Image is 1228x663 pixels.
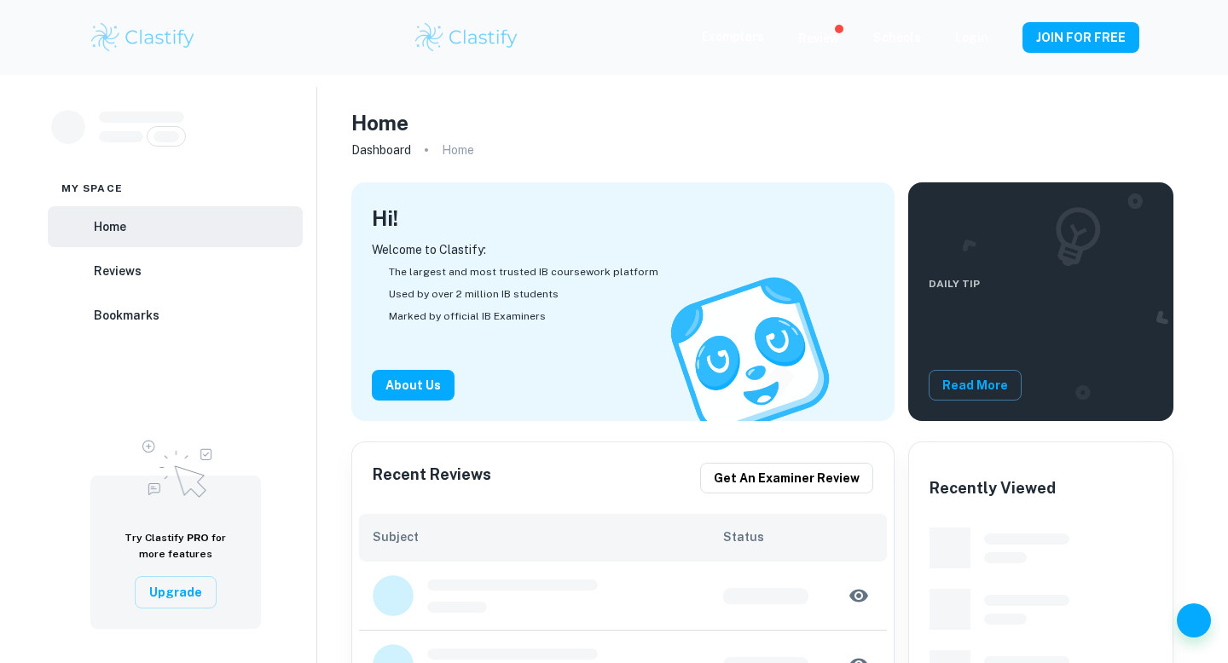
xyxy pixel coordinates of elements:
span: Used by over 2 million IB students [389,286,559,302]
button: Help and Feedback [1177,603,1211,637]
a: Reviews [48,251,303,291]
span: Daily Tip [929,276,1022,291]
img: Clastify logo [89,20,197,55]
button: Read More [929,370,1022,401]
h6: Recently Viewed [930,476,1056,500]
h6: Home [94,217,126,236]
h6: Bookmarks [94,306,159,325]
button: Get an examiner review [700,463,873,493]
p: Home [442,141,474,159]
h6: Try Clastify for more features [111,530,240,562]
span: Marked by official IB Examiners [389,308,546,324]
p: Exemplars [702,27,764,46]
button: About Us [372,370,455,401]
img: Upgrade to Pro [133,430,218,503]
h6: Recent Reviews [373,463,491,493]
img: Clastify logo [413,20,521,55]
p: Welcome to Clastify: [372,240,874,259]
p: Review [798,29,839,48]
span: The largest and most trusted IB coursework platform [389,264,658,280]
span: PRO [187,532,209,544]
a: Bookmarks [48,295,303,336]
a: Login [955,31,988,44]
span: My space [61,181,123,196]
button: Upgrade [135,576,217,608]
h6: Subject [373,528,723,546]
a: Home [48,206,303,247]
a: Schools [873,31,921,44]
a: Dashboard [351,138,411,162]
h6: Status [723,528,873,546]
h4: Hi ! [372,203,398,233]
button: JOIN FOR FREE [1022,22,1139,53]
h6: Reviews [94,262,142,280]
h4: Home [351,107,408,138]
